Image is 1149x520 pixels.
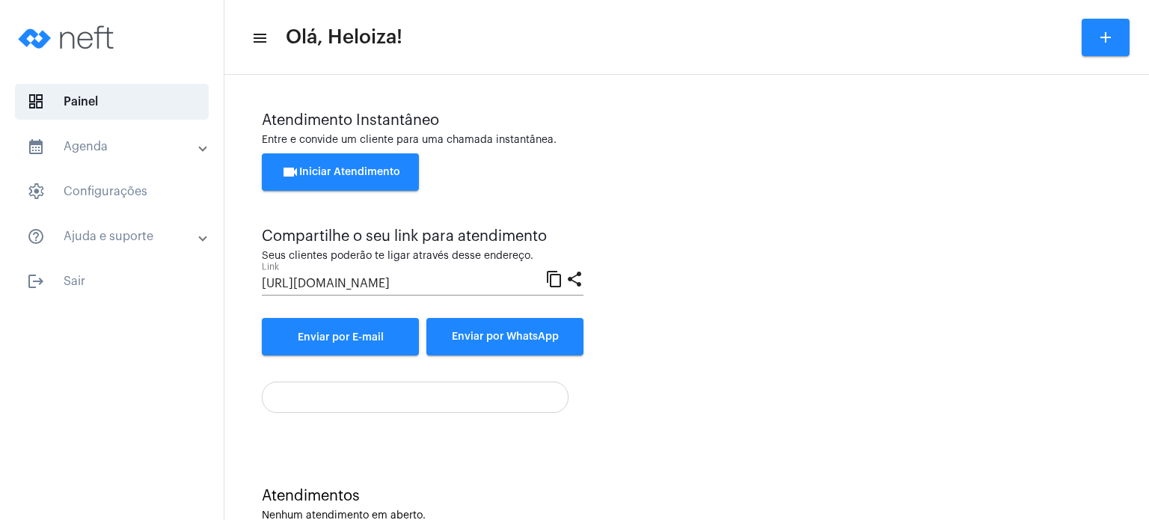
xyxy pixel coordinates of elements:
mat-icon: videocam [281,163,299,181]
mat-expansion-panel-header: sidenav iconAjuda e suporte [9,218,224,254]
span: Sair [15,263,209,299]
mat-icon: sidenav icon [27,272,45,290]
div: Compartilhe o seu link para atendimento [262,228,583,245]
span: sidenav icon [27,183,45,201]
mat-icon: sidenav icon [27,227,45,245]
a: Enviar por E-mail [262,318,419,355]
span: Iniciar Atendimento [281,167,400,177]
div: Atendimento Instantâneo [262,112,1112,129]
img: logo-neft-novo-2.png [12,7,124,67]
mat-icon: sidenav icon [251,29,266,47]
button: Iniciar Atendimento [262,153,419,191]
span: Enviar por E-mail [298,332,384,343]
div: Entre e convide um cliente para uma chamada instantânea. [262,135,1112,146]
mat-panel-title: Agenda [27,138,200,156]
mat-icon: sidenav icon [27,138,45,156]
span: Configurações [15,174,209,209]
mat-expansion-panel-header: sidenav iconAgenda [9,129,224,165]
mat-icon: share [566,269,583,287]
mat-icon: add [1097,28,1115,46]
div: Seus clientes poderão te ligar através desse endereço. [262,251,583,262]
div: Atendimentos [262,488,1112,504]
span: Olá, Heloiza! [286,25,402,49]
button: Enviar por WhatsApp [426,318,583,355]
mat-icon: content_copy [545,269,563,287]
span: Enviar por WhatsApp [452,331,559,342]
mat-panel-title: Ajuda e suporte [27,227,200,245]
span: sidenav icon [27,93,45,111]
span: Painel [15,84,209,120]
